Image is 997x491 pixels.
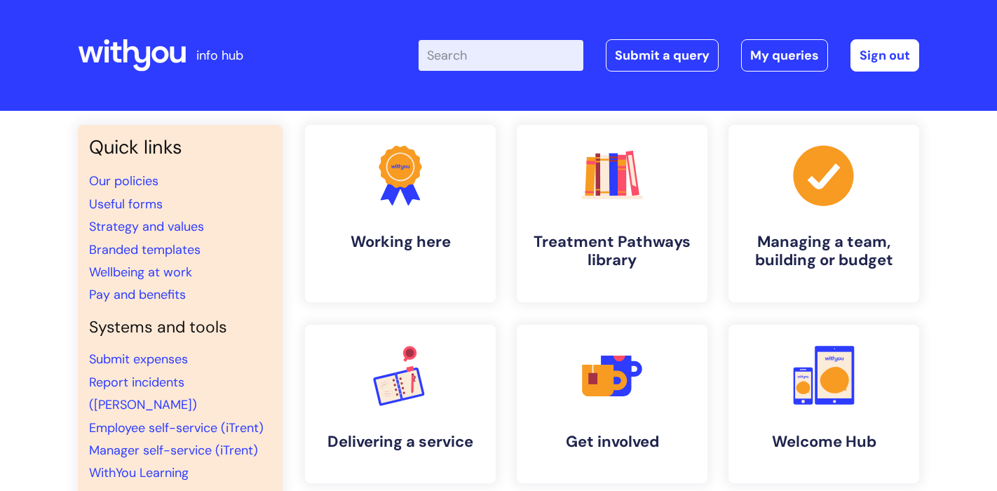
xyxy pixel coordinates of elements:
[728,325,919,483] a: Welcome Hub
[419,40,583,71] input: Search
[850,39,919,72] a: Sign out
[316,233,484,251] h4: Working here
[741,39,828,72] a: My queries
[196,44,243,67] p: info hub
[89,196,163,213] a: Useful forms
[89,419,264,436] a: Employee self-service (iTrent)
[89,442,258,459] a: Manager self-service (iTrent)
[305,325,496,483] a: Delivering a service
[528,433,696,451] h4: Get involved
[517,325,707,483] a: Get involved
[740,233,908,270] h4: Managing a team, building or budget
[89,136,271,159] h3: Quick links
[728,125,919,302] a: Managing a team, building or budget
[89,374,197,413] a: Report incidents ([PERSON_NAME])
[419,39,919,72] div: | -
[606,39,719,72] a: Submit a query
[89,318,271,337] h4: Systems and tools
[740,433,908,451] h4: Welcome Hub
[89,464,189,481] a: WithYou Learning
[89,173,158,189] a: Our policies
[517,125,707,302] a: Treatment Pathways library
[89,351,188,368] a: Submit expenses
[528,233,696,270] h4: Treatment Pathways library
[305,125,496,302] a: Working here
[316,433,484,451] h4: Delivering a service
[89,286,186,303] a: Pay and benefits
[89,264,192,281] a: Wellbeing at work
[89,218,204,235] a: Strategy and values
[89,241,201,258] a: Branded templates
